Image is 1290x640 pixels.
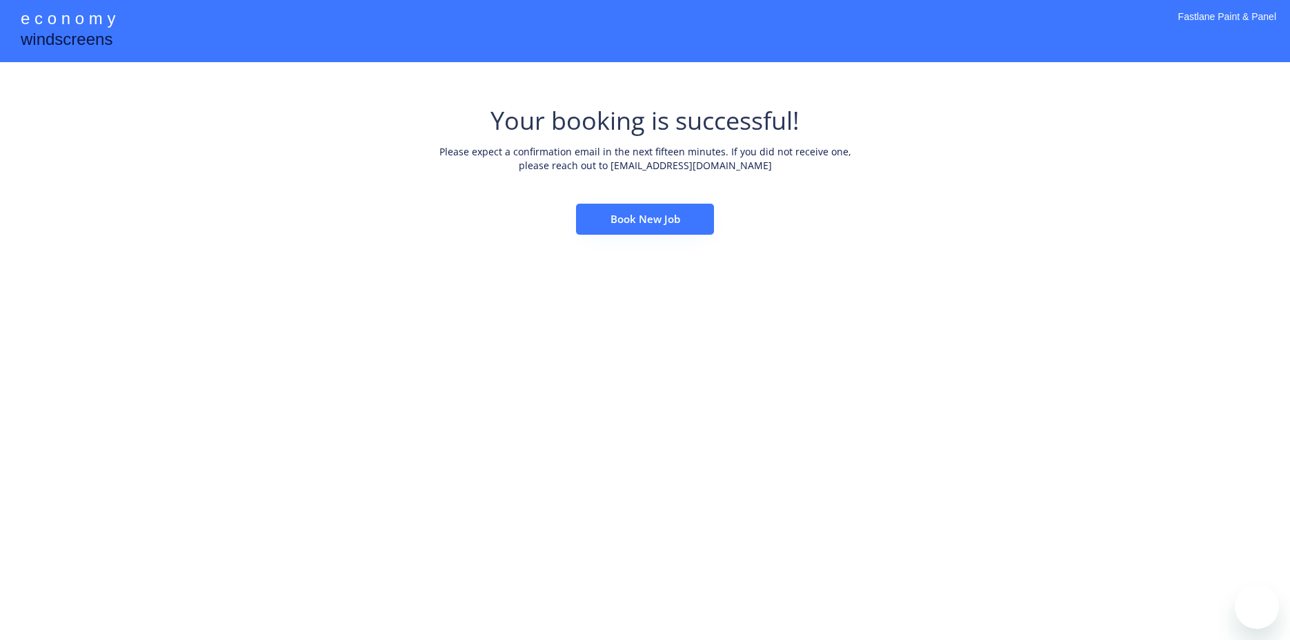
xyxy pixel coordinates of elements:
button: Book New Job [576,204,714,235]
div: Please expect a confirmation email in the next fifteen minutes. If you did not receive one, pleas... [438,145,852,176]
div: Your booking is successful! [490,104,800,138]
div: Fastlane Paint & Panel [1178,10,1276,41]
iframe: Button to launch messaging window [1235,585,1279,629]
div: e c o n o m y [21,7,115,33]
div: windscreens [21,28,112,55]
